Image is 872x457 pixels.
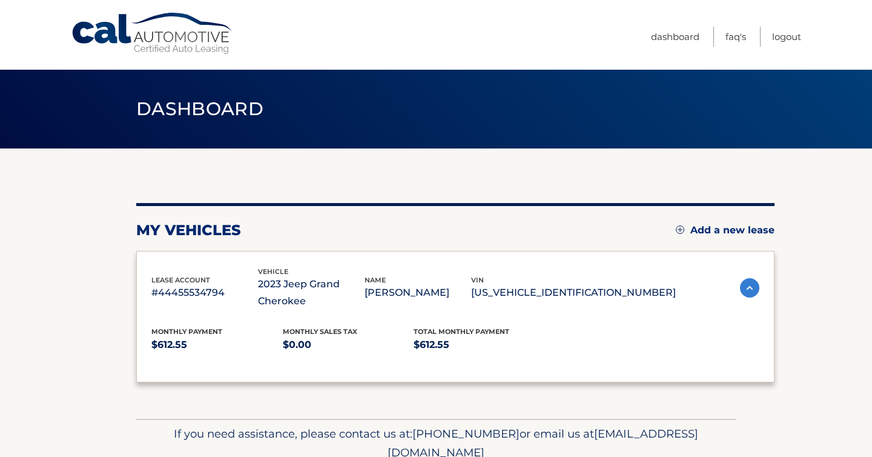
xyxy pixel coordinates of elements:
[136,98,263,120] span: Dashboard
[471,284,676,301] p: [US_VEHICLE_IDENTIFICATION_NUMBER]
[283,327,357,336] span: Monthly sales Tax
[151,284,258,301] p: #44455534794
[71,12,234,55] a: Cal Automotive
[740,278,759,298] img: accordion-active.svg
[258,276,365,310] p: 2023 Jeep Grand Cherokee
[651,27,699,47] a: Dashboard
[151,327,222,336] span: Monthly Payment
[151,276,210,284] span: lease account
[725,27,746,47] a: FAQ's
[365,284,471,301] p: [PERSON_NAME]
[151,336,283,353] p: $612.55
[414,327,509,336] span: Total Monthly Payment
[676,225,684,234] img: add.svg
[258,267,288,276] span: vehicle
[471,276,484,284] span: vin
[676,224,775,236] a: Add a new lease
[772,27,801,47] a: Logout
[283,336,414,353] p: $0.00
[412,427,520,441] span: [PHONE_NUMBER]
[136,221,241,239] h2: my vehicles
[365,276,386,284] span: name
[414,336,545,353] p: $612.55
